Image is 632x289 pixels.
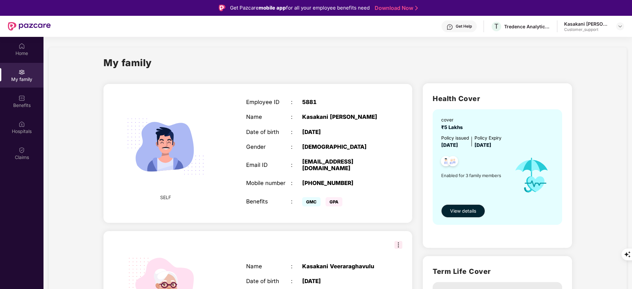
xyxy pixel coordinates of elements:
[246,198,291,205] div: Benefits
[291,162,302,168] div: :
[118,99,213,194] img: svg+xml;base64,PHN2ZyB4bWxucz0iaHR0cDovL3d3dy53My5vcmcvMjAwMC9zdmciIHdpZHRoPSIyMjQiIGhlaWdodD0iMT...
[103,55,152,70] h1: My family
[441,142,458,148] span: [DATE]
[450,207,476,215] span: View details
[291,114,302,120] div: :
[18,95,25,101] img: svg+xml;base64,PHN2ZyBpZD0iQmVuZWZpdHMiIHhtbG5zPSJodHRwOi8vd3d3LnczLm9yZy8yMDAwL3N2ZyIgd2lkdGg9Ij...
[302,263,381,270] div: Kasakani Veeraraghavulu
[302,129,381,135] div: [DATE]
[291,129,302,135] div: :
[438,154,454,170] img: svg+xml;base64,PHN2ZyB4bWxucz0iaHR0cDovL3d3dy53My5vcmcvMjAwMC9zdmciIHdpZHRoPSI0OC45NDMiIGhlaWdodD...
[246,162,291,168] div: Email ID
[18,43,25,49] img: svg+xml;base64,PHN2ZyBpZD0iSG9tZSIgeG1sbnM9Imh0dHA6Ly93d3cudzMub3JnLzIwMDAvc3ZnIiB3aWR0aD0iMjAiIG...
[219,5,225,11] img: Logo
[441,172,507,179] span: Enabled for 3 family members
[446,24,453,30] img: svg+xml;base64,PHN2ZyBpZD0iSGVscC0zMngzMiIgeG1sbnM9Imh0dHA6Ly93d3cudzMub3JnLzIwMDAvc3ZnIiB3aWR0aD...
[291,198,302,205] div: :
[18,121,25,127] img: svg+xml;base64,PHN2ZyBpZD0iSG9zcGl0YWxzIiB4bWxucz0iaHR0cDovL3d3dy53My5vcmcvMjAwMC9zdmciIHdpZHRoPS...
[246,278,291,284] div: Date of birth
[394,241,402,249] img: svg+xml;base64,PHN2ZyB3aWR0aD0iMzIiIGhlaWdodD0iMzIiIHZpZXdCb3g9IjAgMCAzMiAzMiIgZmlsbD0ibm9uZSIgeG...
[326,197,342,206] span: GPA
[618,24,623,29] img: svg+xml;base64,PHN2ZyBpZD0iRHJvcGRvd24tMzJ4MzIiIHhtbG5zPSJodHRwOi8vd3d3LnczLm9yZy8yMDAwL3N2ZyIgd2...
[415,5,418,12] img: Stroke
[291,180,302,186] div: :
[302,180,381,186] div: [PHONE_NUMBER]
[291,99,302,105] div: :
[8,22,51,31] img: New Pazcare Logo
[302,99,381,105] div: 5881
[302,114,381,120] div: Kasakani [PERSON_NAME]
[302,197,321,206] span: GMC
[246,129,291,135] div: Date of birth
[564,21,610,27] div: Kasakani [PERSON_NAME]
[246,144,291,150] div: Gender
[564,27,610,32] div: Customer_support
[507,149,556,201] img: icon
[375,5,416,12] a: Download Now
[441,135,469,142] div: Policy issued
[291,144,302,150] div: :
[230,4,370,12] div: Get Pazcare for all your employee benefits need
[291,278,302,284] div: :
[302,144,381,150] div: [DEMOGRAPHIC_DATA]
[246,263,291,270] div: Name
[302,158,381,171] div: [EMAIL_ADDRESS][DOMAIN_NAME]
[18,147,25,153] img: svg+xml;base64,PHN2ZyBpZD0iQ2xhaW0iIHhtbG5zPSJodHRwOi8vd3d3LnczLm9yZy8yMDAwL3N2ZyIgd2lkdGg9IjIwIi...
[504,23,550,30] div: Tredence Analytics Solutions Private Limited
[246,180,291,186] div: Mobile number
[474,135,502,142] div: Policy Expiry
[160,194,171,201] span: SELF
[445,154,461,170] img: svg+xml;base64,PHN2ZyB4bWxucz0iaHR0cDovL3d3dy53My5vcmcvMjAwMC9zdmciIHdpZHRoPSI0OC45NDMiIGhlaWdodD...
[441,204,485,218] button: View details
[433,266,562,277] h2: Term Life Cover
[302,278,381,284] div: [DATE]
[259,5,286,11] strong: mobile app
[441,124,465,130] span: ₹5 Lakhs
[246,114,291,120] div: Name
[456,24,472,29] div: Get Help
[291,263,302,270] div: :
[433,93,562,104] h2: Health Cover
[441,117,465,124] div: cover
[18,69,25,75] img: svg+xml;base64,PHN2ZyB3aWR0aD0iMjAiIGhlaWdodD0iMjAiIHZpZXdCb3g9IjAgMCAyMCAyMCIgZmlsbD0ibm9uZSIgeG...
[494,22,499,30] span: T
[246,99,291,105] div: Employee ID
[474,142,491,148] span: [DATE]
